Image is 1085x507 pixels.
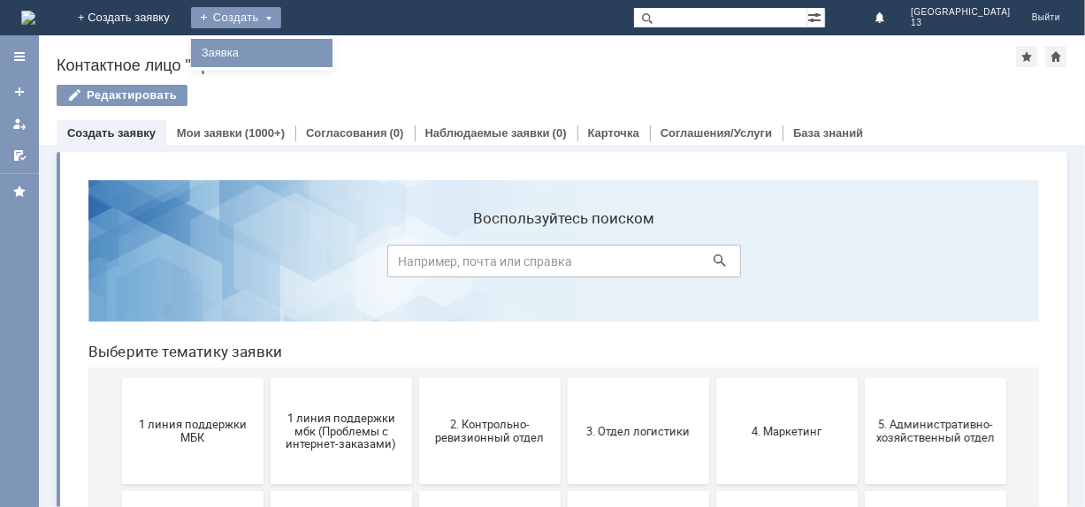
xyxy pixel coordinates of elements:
button: 6. Закупки [48,325,189,431]
span: Расширенный поиск [807,8,825,25]
span: Это соглашение не активно! [647,478,778,504]
a: Наблюдаемые заявки [425,126,550,140]
div: (0) [390,126,404,140]
span: Финансовый отдел [350,484,481,497]
span: 9. Отдел-ИТ (Для МБК и Пекарни) [499,365,630,391]
span: Бухгалтерия (для мбк) [647,371,778,384]
img: logo [21,11,35,25]
button: Отдел ИТ (1С) [791,325,932,431]
label: Воспользуйтесь поиском [313,43,667,61]
div: (1000+) [245,126,285,140]
a: Заявка [195,42,329,64]
span: 1 линия поддержки мбк (Проблемы с интернет-заказами) [202,245,332,284]
a: Согласования [306,126,387,140]
span: 13 [911,18,1011,28]
span: 5. Административно-хозяйственный отдел [796,252,927,278]
button: 5. Административно-хозяйственный отдел [791,212,932,318]
span: 2. Контрольно-ревизионный отдел [350,252,481,278]
div: Контактное лицо "Брянск 13" [57,57,1016,74]
div: Сделать домашней страницей [1045,46,1066,67]
span: 1 линия поддержки МБК [53,252,184,278]
a: Перейти на домашнюю страницу [21,11,35,25]
header: Выберите тематику заявки [14,177,965,194]
div: (0) [553,126,567,140]
a: Мои согласования [5,141,34,170]
button: Бухгалтерия (для мбк) [642,325,783,431]
span: Отдел ИТ (1С) [796,371,927,384]
a: Создать заявку [67,126,156,140]
a: Создать заявку [5,78,34,106]
button: 2. Контрольно-ревизионный отдел [345,212,486,318]
a: Мои заявки [177,126,242,140]
button: 9. Отдел-ИТ (Для МБК и Пекарни) [493,325,635,431]
button: 4. Маркетинг [642,212,783,318]
a: База знаний [793,126,863,140]
button: 3. Отдел логистики [493,212,635,318]
span: 7. Служба безопасности [202,371,332,384]
span: 4. Маркетинг [647,258,778,271]
div: Создать [191,7,281,28]
span: 8. Отдел качества [350,371,481,384]
span: Франчайзинг [499,484,630,497]
span: 3. Отдел логистики [499,258,630,271]
a: Карточка [588,126,639,140]
span: Отдел-ИТ (Офис) [202,484,332,497]
div: Добавить в избранное [1016,46,1037,67]
input: Например, почта или справка [313,79,667,111]
span: Отдел-ИТ (Битрикс24 и CRM) [53,478,184,504]
button: 7. Служба безопасности [196,325,338,431]
a: Соглашения/Услуги [661,126,772,140]
button: 8. Отдел качества [345,325,486,431]
button: 1 линия поддержки мбк (Проблемы с интернет-заказами) [196,212,338,318]
span: [GEOGRAPHIC_DATA] [911,7,1011,18]
a: Мои заявки [5,110,34,138]
button: 1 линия поддержки МБК [48,212,189,318]
span: 6. Закупки [53,371,184,384]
